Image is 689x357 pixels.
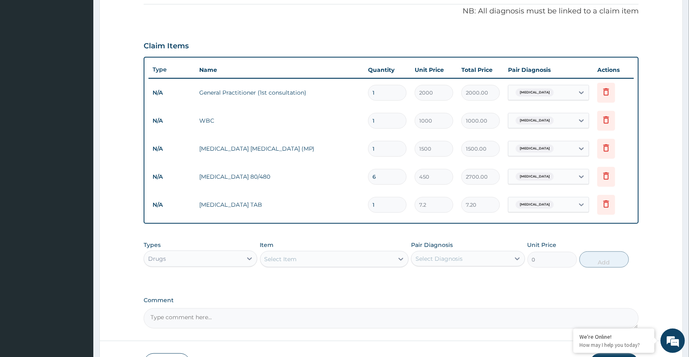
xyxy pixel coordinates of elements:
[516,89,554,97] span: [MEDICAL_DATA]
[148,255,166,263] div: Drugs
[364,62,411,78] th: Quantity
[579,333,648,340] div: We're Online!
[260,241,274,249] label: Item
[195,141,364,157] td: [MEDICAL_DATA] [MEDICAL_DATA] (MP)
[528,241,557,249] label: Unit Price
[133,4,153,24] div: Minimize live chat window
[195,113,364,129] td: WBC
[195,62,364,78] th: Name
[516,201,554,209] span: [MEDICAL_DATA]
[15,41,33,61] img: d_794563401_company_1708531726252_794563401
[149,85,195,100] td: N/A
[593,62,634,78] th: Actions
[416,255,463,263] div: Select Diagnosis
[504,62,593,78] th: Pair Diagnosis
[195,84,364,101] td: General Practitioner (1st consultation)
[149,62,195,77] th: Type
[144,297,639,304] label: Comment
[149,169,195,184] td: N/A
[4,222,155,250] textarea: Type your message and hit 'Enter'
[195,169,364,185] td: [MEDICAL_DATA] 80/480
[195,197,364,213] td: [MEDICAL_DATA] TAB
[411,241,453,249] label: Pair Diagnosis
[149,197,195,212] td: N/A
[579,342,648,348] p: How may I help you today?
[144,6,639,17] p: NB: All diagnosis must be linked to a claim item
[265,255,297,263] div: Select Item
[144,242,161,249] label: Types
[579,251,629,268] button: Add
[47,102,112,184] span: We're online!
[411,62,457,78] th: Unit Price
[516,145,554,153] span: [MEDICAL_DATA]
[149,141,195,156] td: N/A
[144,42,189,51] h3: Claim Items
[457,62,504,78] th: Total Price
[516,173,554,181] span: [MEDICAL_DATA]
[516,117,554,125] span: [MEDICAL_DATA]
[42,45,136,56] div: Chat with us now
[149,113,195,128] td: N/A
